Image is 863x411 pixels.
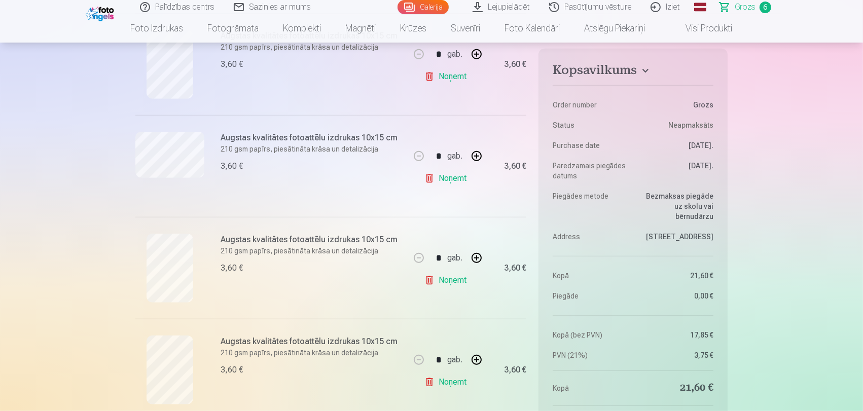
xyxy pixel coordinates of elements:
dt: Address [553,232,628,242]
a: Visi produkti [658,14,745,43]
dd: 21,60 € [638,381,713,395]
dt: PVN (21%) [553,350,628,360]
a: Noņemt [424,168,471,189]
dt: Kopā (bez PVN) [553,330,628,340]
h6: Augstas kvalitātes fotoattēlu izdrukas 10x15 cm [221,234,404,246]
dt: Status [553,120,628,130]
a: Noņemt [424,372,471,392]
dd: [STREET_ADDRESS] [638,232,713,242]
dd: Bezmaksas piegāde uz skolu vai bērnudārzu [638,191,713,221]
div: 3,60 € [504,265,526,271]
div: 3,60 € [504,163,526,169]
div: 3,60 € [504,61,526,67]
dt: Piegāde [553,291,628,301]
div: 3,60 € [221,160,243,172]
div: gab. [447,42,462,66]
button: Kopsavilkums [553,63,713,81]
a: Magnēti [334,14,388,43]
dt: Kopā [553,381,628,395]
dt: Kopā [553,271,628,281]
dd: [DATE]. [638,161,713,181]
dd: Grozs [638,100,713,110]
div: 3,60 € [221,58,243,70]
div: gab. [447,246,462,270]
a: Foto izdrukas [119,14,196,43]
a: Noņemt [424,270,471,290]
a: Fotogrāmata [196,14,271,43]
p: 210 gsm papīrs, piesātināta krāsa un detalizācija [221,246,404,256]
dt: Paredzamais piegādes datums [553,161,628,181]
span: 6 [760,2,771,13]
p: 210 gsm papīrs, piesātināta krāsa un detalizācija [221,144,404,154]
dd: 0,00 € [638,291,713,301]
div: 3,60 € [221,262,243,274]
dt: Piegādes metode [553,191,628,221]
div: 3,60 € [221,364,243,376]
div: gab. [447,348,462,372]
h6: Augstas kvalitātes fotoattēlu izdrukas 10x15 cm [221,335,404,348]
a: Atslēgu piekariņi [572,14,658,43]
p: 210 gsm papīrs, piesātināta krāsa un detalizācija [221,42,404,52]
dd: 21,60 € [638,271,713,281]
h6: Augstas kvalitātes fotoattēlu izdrukas 10x15 cm [221,132,404,144]
dd: 17,85 € [638,330,713,340]
dd: [DATE]. [638,140,713,151]
div: 3,60 € [504,367,526,373]
dt: Purchase date [553,140,628,151]
a: Komplekti [271,14,334,43]
p: 210 gsm papīrs, piesātināta krāsa un detalizācija [221,348,404,358]
a: Krūzes [388,14,439,43]
div: gab. [447,144,462,168]
dd: 3,75 € [638,350,713,360]
img: /fa1 [86,4,117,21]
dt: Order number [553,100,628,110]
a: Noņemt [424,66,471,87]
span: Grozs [735,1,756,13]
a: Foto kalendāri [493,14,572,43]
span: Neapmaksāts [668,120,713,130]
a: Suvenīri [439,14,493,43]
